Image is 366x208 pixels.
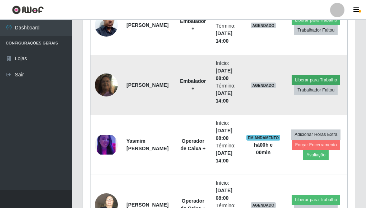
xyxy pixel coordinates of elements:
li: Início: [216,119,238,142]
button: Adicionar Horas Extra [291,129,340,140]
strong: há 00 h e 00 min [254,142,273,155]
span: AGENDADO [251,82,276,88]
span: EM ANDAMENTO [246,135,281,141]
strong: Embalador + [180,78,206,91]
span: AGENDADO [251,23,276,28]
button: Liberar para Trabalho [292,195,340,205]
li: Término: [216,22,238,45]
button: Avaliação [303,150,329,160]
time: [DATE] 14:00 [216,90,232,104]
li: Término: [216,142,238,165]
img: 1704253310544.jpeg [95,135,118,155]
strong: [PERSON_NAME] [126,22,168,28]
button: Forçar Encerramento [292,140,340,150]
img: 1740359747198.jpeg [95,5,118,46]
span: AGENDADO [251,202,276,208]
li: Início: [216,60,238,82]
img: 1742916176558.jpeg [95,65,118,105]
strong: Yasmim [PERSON_NAME] [126,138,168,151]
strong: Operador de Caixa + [180,138,205,151]
li: Início: [216,179,238,202]
time: [DATE] 14:00 [216,150,232,164]
button: Trabalhador Faltou [294,25,338,35]
time: [DATE] 08:00 [216,188,232,201]
time: [DATE] 08:00 [216,68,232,81]
time: [DATE] 14:00 [216,30,232,44]
strong: [PERSON_NAME] [126,202,168,208]
strong: [PERSON_NAME] [126,82,168,88]
li: Término: [216,82,238,105]
button: Liberar para Trabalho [292,15,340,25]
button: Liberar para Trabalho [292,75,340,85]
time: [DATE] 08:00 [216,128,232,141]
button: Trabalhador Faltou [294,85,338,95]
img: CoreUI Logo [12,5,44,14]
